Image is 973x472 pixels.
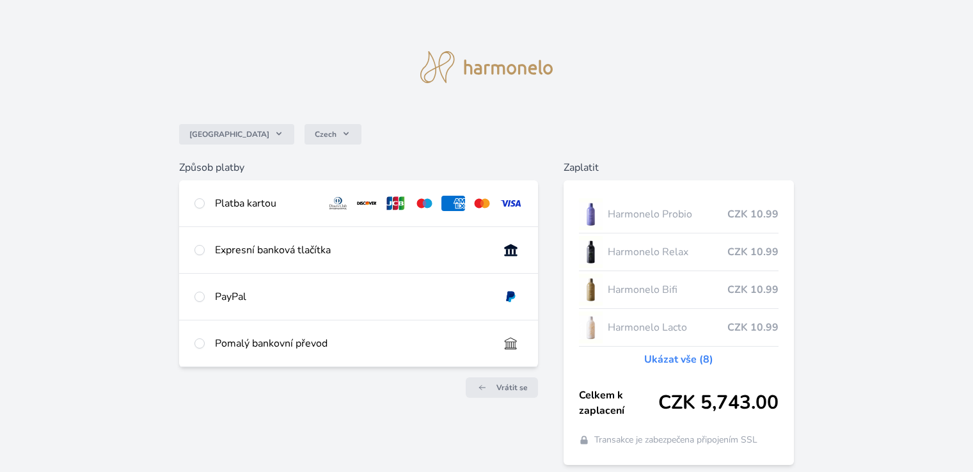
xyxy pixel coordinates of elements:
[179,160,537,175] h6: Způsob platby
[315,129,336,139] span: Czech
[499,196,523,211] img: visa.svg
[384,196,407,211] img: jcb.svg
[215,196,316,211] div: Platba kartou
[470,196,494,211] img: mc.svg
[420,51,553,83] img: logo.svg
[179,124,294,145] button: [GEOGRAPHIC_DATA]
[496,382,528,393] span: Vrátit se
[644,352,713,367] a: Ukázat vše (8)
[564,160,794,175] h6: Zaplatit
[579,311,603,343] img: CLEAN_LACTO_se_stinem_x-hi-lo.jpg
[413,196,436,211] img: maestro.svg
[727,282,779,297] span: CZK 10.99
[579,274,603,306] img: CLEAN_BIFI_se_stinem_x-lo.jpg
[658,391,779,414] span: CZK 5,743.00
[608,320,727,335] span: Harmonelo Lacto
[499,336,523,351] img: bankTransfer_IBAN.svg
[215,336,488,351] div: Pomalý bankovní převod
[594,434,757,446] span: Transakce je zabezpečena připojením SSL
[579,198,603,230] img: CLEAN_PROBIO_se_stinem_x-lo.jpg
[305,124,361,145] button: Czech
[727,320,779,335] span: CZK 10.99
[189,129,269,139] span: [GEOGRAPHIC_DATA]
[215,289,488,304] div: PayPal
[727,207,779,222] span: CZK 10.99
[608,282,727,297] span: Harmonelo Bifi
[727,244,779,260] span: CZK 10.99
[355,196,379,211] img: discover.svg
[579,236,603,268] img: CLEAN_RELAX_se_stinem_x-lo.jpg
[499,289,523,304] img: paypal.svg
[499,242,523,258] img: onlineBanking_CZ.svg
[326,196,350,211] img: diners.svg
[579,388,658,418] span: Celkem k zaplacení
[608,244,727,260] span: Harmonelo Relax
[441,196,465,211] img: amex.svg
[215,242,488,258] div: Expresní banková tlačítka
[466,377,538,398] a: Vrátit se
[608,207,727,222] span: Harmonelo Probio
